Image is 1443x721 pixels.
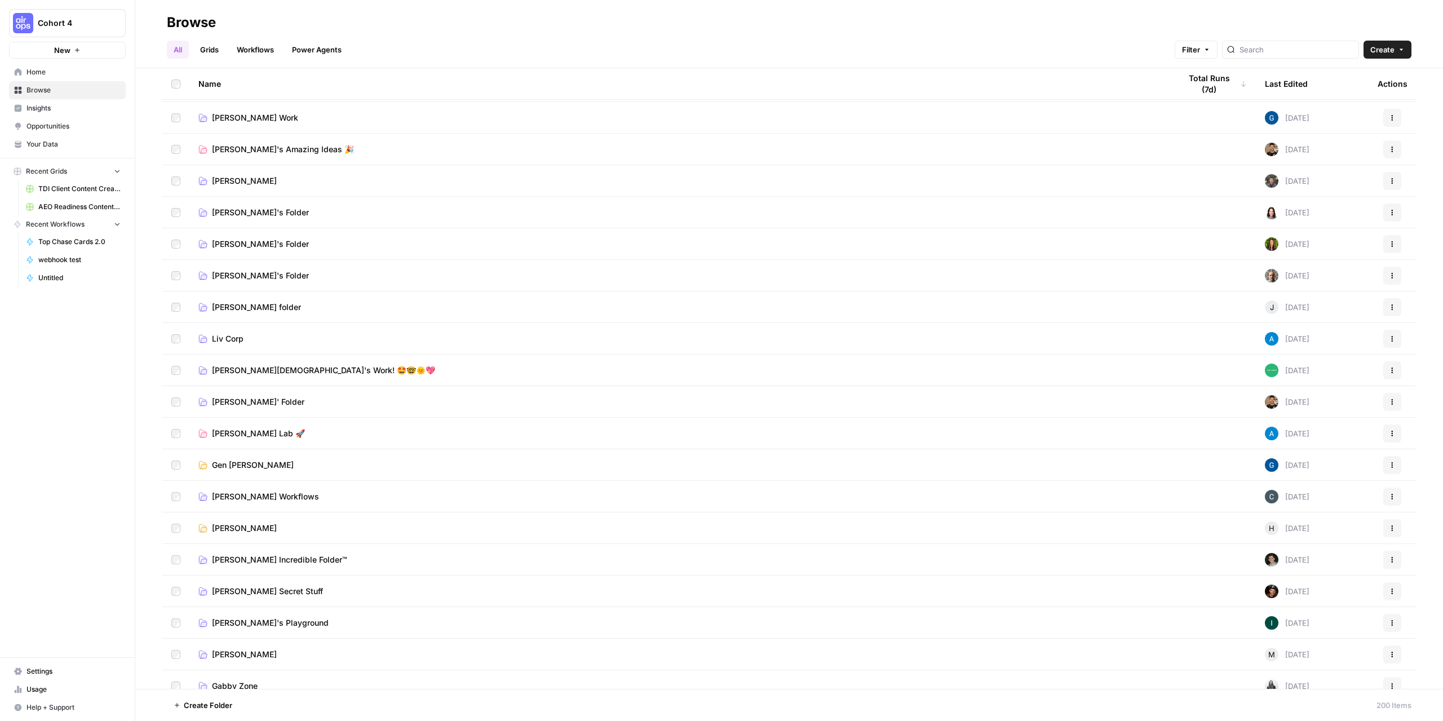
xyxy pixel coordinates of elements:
a: webhook test [21,251,126,269]
span: [PERSON_NAME] Lab 🚀​ [212,428,305,439]
span: M [1268,649,1275,660]
a: [PERSON_NAME] [198,523,1162,534]
div: Name [198,68,1162,99]
span: Recent Workflows [26,219,85,229]
div: [DATE] [1265,679,1309,693]
div: [DATE] [1265,553,1309,567]
button: Workspace: Cohort 4 [9,9,126,37]
div: [DATE] [1265,269,1309,282]
a: [PERSON_NAME] Lab 🚀​ [198,428,1162,439]
button: Create [1364,41,1411,59]
div: [DATE] [1265,332,1309,346]
img: 5os6fqfoz3fj3famzncg4cvo6d4f [1265,237,1278,251]
div: [DATE] [1265,300,1309,314]
span: Help + Support [26,702,121,713]
span: Your Data [26,139,121,149]
a: [PERSON_NAME]'s Folder [198,207,1162,218]
a: [PERSON_NAME]'s Folder [198,270,1162,281]
img: 36rz0nf6lyfqsoxlb67712aiq2cf [1265,395,1278,409]
span: AEO Readiness Content Audit & Refresher [38,202,121,212]
div: [DATE] [1265,648,1309,661]
a: Home [9,63,126,81]
a: Gen [PERSON_NAME] [198,459,1162,471]
a: [PERSON_NAME] Incredible Folder™ [198,554,1162,565]
a: Settings [9,662,126,680]
div: [DATE] [1265,237,1309,251]
div: Last Edited [1265,68,1308,99]
span: [PERSON_NAME]' Folder [212,396,304,408]
a: [PERSON_NAME] folder [198,302,1162,313]
a: All [167,41,189,59]
a: [PERSON_NAME]'s Folder [198,238,1162,250]
span: J [1270,302,1274,313]
span: H [1269,523,1274,534]
a: [PERSON_NAME][DEMOGRAPHIC_DATA]'s Work! 🤩🤓🌞💖 [198,365,1162,376]
a: Insights [9,99,126,117]
span: [PERSON_NAME]'s Folder [212,238,309,250]
span: Gen [PERSON_NAME] [212,459,294,471]
a: AEO Readiness Content Audit & Refresher [21,198,126,216]
span: Top Chase Cards 2.0 [38,237,121,247]
div: Actions [1378,68,1407,99]
a: Opportunities [9,117,126,135]
span: [PERSON_NAME] [212,175,277,187]
div: [DATE] [1265,585,1309,598]
div: Browse [167,14,216,32]
a: [PERSON_NAME] [198,649,1162,660]
img: qd2a6s3w5hfdcqb82ik0wk3no9aw [1265,111,1278,125]
span: TDI Client Content Creation [38,184,121,194]
img: 9xrvadqsvfuliajp7f1c1j00318z [1265,616,1278,630]
button: Help + Support [9,698,126,716]
span: [PERSON_NAME] folder [212,302,301,313]
img: gu5g8y9jsekcembax66c8wpadzkt [1265,269,1278,282]
div: [DATE] [1265,395,1309,409]
a: [PERSON_NAME] Work [198,112,1162,123]
div: [DATE] [1265,490,1309,503]
span: Liv Corp [212,333,244,344]
span: Recent Grids [26,166,67,176]
span: [PERSON_NAME] Secret Stuff [212,586,323,597]
a: TDI Client Content Creation [21,180,126,198]
span: Filter [1182,44,1200,55]
button: Filter [1175,41,1218,59]
span: [PERSON_NAME]'s Folder [212,207,309,218]
span: Home [26,67,121,77]
span: Browse [26,85,121,95]
div: [DATE] [1265,616,1309,630]
a: Liv Corp [198,333,1162,344]
div: [DATE] [1265,174,1309,188]
span: [PERSON_NAME]'s Playground [212,617,329,629]
img: 9zdwb908u64ztvdz43xg4k8su9w3 [1265,490,1278,503]
a: [PERSON_NAME]' Folder [198,396,1162,408]
span: Usage [26,684,121,695]
span: New [54,45,70,56]
span: [PERSON_NAME][DEMOGRAPHIC_DATA]'s Work! 🤩🤓🌞💖 [212,365,435,376]
div: [DATE] [1265,111,1309,125]
span: webhook test [38,255,121,265]
div: [DATE] [1265,364,1309,377]
span: Create [1370,44,1395,55]
button: Recent Workflows [9,216,126,233]
span: Untitled [38,273,121,283]
a: Gabby Zone [198,680,1162,692]
button: Create Folder [167,696,239,714]
img: o3cqybgnmipr355j8nz4zpq1mc6x [1265,332,1278,346]
img: maow1e9ocotky9esmvpk8ol9rk58 [1265,174,1278,188]
img: wwg0kvabo36enf59sssm51gfoc5r [1265,364,1278,377]
img: m70zlhe6w7gfn64z17m5qeta87tg [1265,679,1278,693]
button: Recent Grids [9,163,126,180]
img: 36rz0nf6lyfqsoxlb67712aiq2cf [1265,143,1278,156]
span: Cohort 4 [38,17,106,29]
span: [PERSON_NAME] Incredible Folder™ [212,554,347,565]
a: [PERSON_NAME]'s Amazing Ideas 🎉 [198,144,1162,155]
span: [PERSON_NAME] [212,649,277,660]
a: [PERSON_NAME] Secret Stuff [198,586,1162,597]
img: xnp93bmcso04sgxfq2i2do5xfya8 [1265,585,1278,598]
img: o3cqybgnmipr355j8nz4zpq1mc6x [1265,427,1278,440]
span: Settings [26,666,121,676]
button: New [9,42,126,59]
a: Top Chase Cards 2.0 [21,233,126,251]
div: [DATE] [1265,427,1309,440]
span: [PERSON_NAME]'s Folder [212,270,309,281]
span: [PERSON_NAME] Work [212,112,298,123]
